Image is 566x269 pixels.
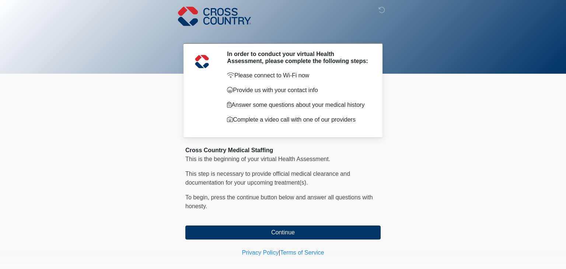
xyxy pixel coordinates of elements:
p: Answer some questions about your medical history [227,101,370,109]
h1: ‎ ‎ ‎ [180,27,386,40]
img: Cross Country Logo [178,6,251,27]
img: Agent Avatar [191,50,213,73]
p: Complete a video call with one of our providers [227,115,370,124]
span: This is the beginning of your virtual Health Assessment. [185,156,330,162]
p: Please connect to Wi-Fi now [227,71,370,80]
span: This step is necessary to provide official medical clearance and documentation for your upcoming ... [185,171,350,186]
span: To begin, ﻿﻿﻿﻿﻿﻿﻿﻿﻿﻿press the continue button below and answer all questions with honesty. [185,194,373,209]
a: Terms of Service [280,249,324,256]
button: Continue [185,226,381,240]
a: | [279,249,280,256]
p: Provide us with your contact info [227,86,370,95]
a: Privacy Policy [242,249,279,256]
div: Cross Country Medical Staffing [185,146,381,155]
h2: In order to conduct your virtual Health Assessment, please complete the following steps: [227,50,370,64]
